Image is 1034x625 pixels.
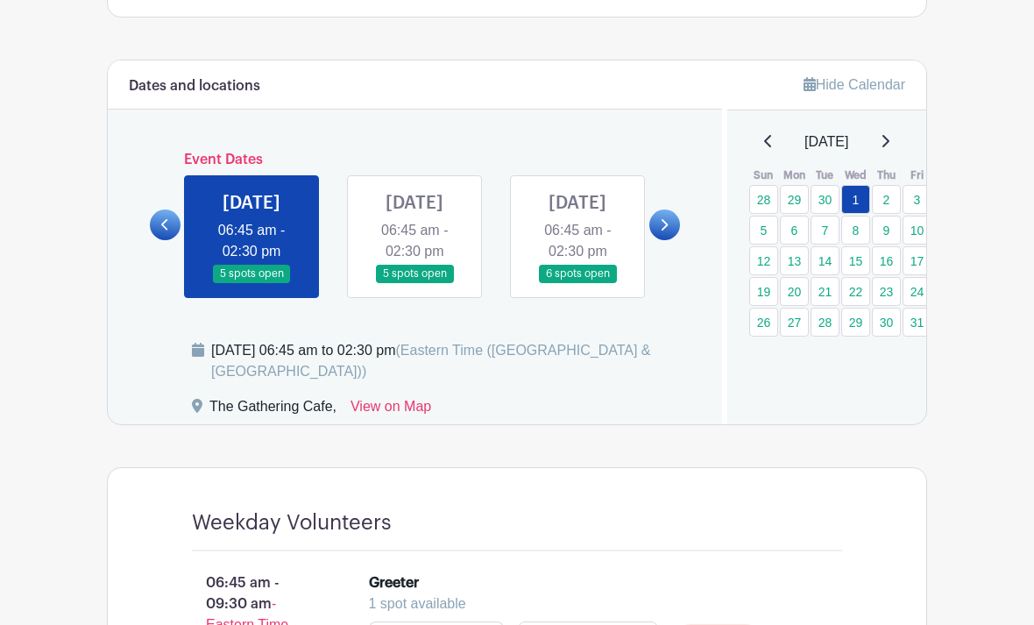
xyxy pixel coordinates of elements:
a: 7 [811,217,839,245]
a: 13 [780,247,809,276]
a: 26 [749,309,778,337]
a: 2 [872,186,901,215]
a: View on Map [351,397,431,425]
a: 20 [780,278,809,307]
a: 14 [811,247,839,276]
div: The Gathering Cafe, [209,397,336,425]
a: 19 [749,278,778,307]
a: 6 [780,217,809,245]
th: Wed [840,167,871,185]
th: Thu [871,167,902,185]
a: 24 [903,278,931,307]
a: 12 [749,247,778,276]
a: 31 [903,309,931,337]
h6: Event Dates [181,153,649,169]
th: Mon [779,167,810,185]
a: 21 [811,278,839,307]
a: 29 [780,186,809,215]
th: Fri [902,167,932,185]
a: 29 [841,309,870,337]
a: Hide Calendar [804,78,905,93]
div: Greeter [369,573,419,594]
span: (Eastern Time ([GEOGRAPHIC_DATA] & [GEOGRAPHIC_DATA])) [211,344,651,380]
div: [DATE] 06:45 am to 02:30 pm [211,341,701,383]
a: 10 [903,217,931,245]
a: 28 [749,186,778,215]
a: 5 [749,217,778,245]
span: [DATE] [804,132,848,153]
a: 17 [903,247,931,276]
th: Tue [810,167,840,185]
div: 1 spot available [369,594,808,615]
a: 1 [841,186,870,215]
a: 16 [872,247,901,276]
a: 22 [841,278,870,307]
a: 3 [903,186,931,215]
a: 23 [872,278,901,307]
a: 27 [780,309,809,337]
a: 8 [841,217,870,245]
a: 30 [872,309,901,337]
a: 28 [811,309,839,337]
a: 9 [872,217,901,245]
h6: Dates and locations [129,79,260,96]
a: 15 [841,247,870,276]
h4: Weekday Volunteers [192,511,391,536]
a: 30 [811,186,839,215]
th: Sun [748,167,779,185]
